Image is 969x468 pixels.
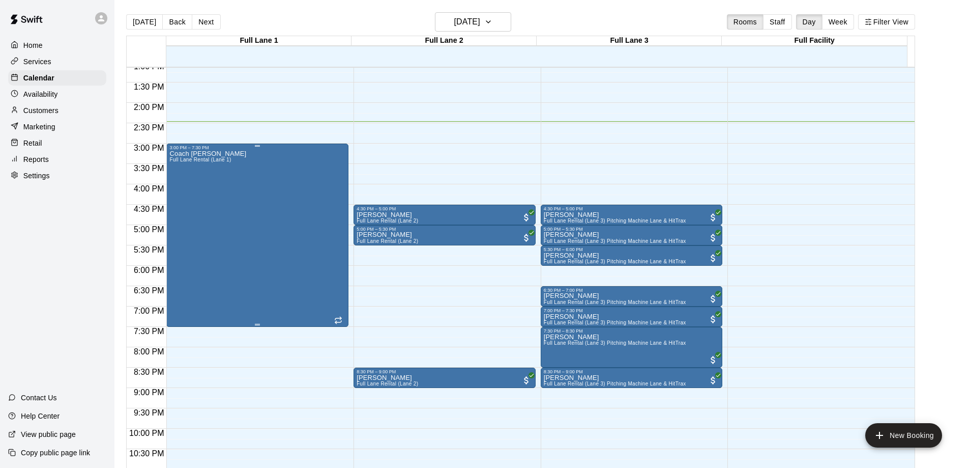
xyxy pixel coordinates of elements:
span: 6:00 PM [131,266,167,274]
span: Full Lane Rental (Lane 3) Pitching Machine Lane & HitTrax [544,299,686,305]
p: Settings [23,171,50,181]
a: Home [8,38,106,53]
div: 8:30 PM – 9:00 PM: Tiwan Outlaw [541,368,723,388]
button: Day [796,14,823,30]
div: 4:30 PM – 5:00 PM [544,206,720,211]
div: 8:30 PM – 9:00 PM [357,369,533,374]
button: [DATE] [126,14,163,30]
p: Services [23,57,51,67]
span: Full Lane Rental (Lane 3) Pitching Machine Lane & HitTrax [544,320,686,325]
span: Full Lane Rental (Lane 2) [357,218,418,224]
span: All customers have paid [708,294,718,304]
span: 3:00 PM [131,144,167,152]
span: All customers have paid [708,233,718,243]
h6: [DATE] [454,15,480,29]
a: Services [8,54,106,69]
span: All customers have paid [708,253,718,263]
div: 5:00 PM – 5:30 PM [357,227,533,232]
div: 7:30 PM – 8:30 PM: Gabriel Cruz [541,327,723,368]
p: Marketing [23,122,55,132]
span: 8:30 PM [131,368,167,376]
p: Retail [23,138,42,148]
button: add [865,423,942,448]
a: Settings [8,168,106,183]
span: Full Lane Rental (Lane 3) Pitching Machine Lane & HitTrax [544,238,686,244]
button: Week [822,14,854,30]
span: All customers have paid [521,212,532,223]
span: 3:30 PM [131,164,167,173]
span: 4:30 PM [131,205,167,213]
button: Filter View [858,14,915,30]
a: Customers [8,103,106,118]
span: 10:30 PM [127,449,166,458]
span: 9:00 PM [131,388,167,397]
a: Availability [8,87,106,102]
div: 3:00 PM – 7:30 PM [169,145,345,150]
div: Full Lane 1 [166,36,351,46]
button: Rooms [727,14,764,30]
span: Full Lane Rental (Lane 3) Pitching Machine Lane & HitTrax [544,381,686,387]
span: 5:00 PM [131,225,167,234]
div: 5:30 PM – 6:00 PM: Colton Edgemon [541,245,723,266]
div: 7:00 PM – 7:30 PM: Keegan Killebrew [541,307,723,327]
span: 5:30 PM [131,245,167,254]
div: 7:00 PM – 7:30 PM [544,308,720,313]
span: 2:00 PM [131,103,167,112]
span: 2:30 PM [131,123,167,132]
div: 3:00 PM – 7:30 PM: Coach Wes [166,144,348,327]
span: Full Lane Rental (Lane 3) Pitching Machine Lane & HitTrax [544,218,686,224]
span: All customers have paid [708,314,718,324]
span: All customers have paid [708,355,718,365]
span: Recurring event [334,316,342,324]
p: Copy public page link [21,448,90,458]
button: Next [192,14,220,30]
span: Full Lane Rental (Lane 2) [357,381,418,387]
div: 6:30 PM – 7:00 PM: Keegan Killebrew [541,286,723,307]
p: Calendar [23,73,54,83]
button: [DATE] [435,12,511,32]
p: Reports [23,154,49,164]
div: 4:30 PM – 5:00 PM: Carter Davis [354,205,536,225]
p: Customers [23,105,58,116]
a: Calendar [8,70,106,86]
p: View public page [21,429,76,439]
a: Reports [8,152,106,167]
span: All customers have paid [708,375,718,386]
p: Home [23,40,43,50]
span: Full Lane Rental (Lane 3) Pitching Machine Lane & HitTrax [544,259,686,264]
a: Retail [8,135,106,151]
span: 1:30 PM [131,82,167,91]
p: Help Center [21,411,60,421]
div: 5:30 PM – 6:00 PM [544,247,720,252]
div: Full Lane 2 [351,36,537,46]
button: Back [162,14,192,30]
div: Full Facility [722,36,907,46]
span: 8:00 PM [131,347,167,356]
div: 4:30 PM – 5:00 PM: Weston Tingle [541,205,723,225]
span: 9:30 PM [131,408,167,417]
div: Full Lane 3 [537,36,722,46]
a: Marketing [8,119,106,134]
span: Full Lane Rental (Lane 3) Pitching Machine Lane & HitTrax [544,340,686,346]
div: 7:30 PM – 8:30 PM [544,328,720,334]
span: Full Lane Rental (Lane 1) [169,157,231,162]
div: 4:30 PM – 5:00 PM [357,206,533,211]
div: 5:00 PM – 5:30 PM [544,227,720,232]
div: 5:00 PM – 5:30 PM: Weston Tingle [541,225,723,245]
span: 7:30 PM [131,327,167,336]
div: 8:30 PM – 9:00 PM [544,369,720,374]
span: Full Lane Rental (Lane 2) [357,238,418,244]
span: 7:00 PM [131,307,167,315]
span: 6:30 PM [131,286,167,295]
span: 10:00 PM [127,429,166,437]
span: All customers have paid [521,375,532,386]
